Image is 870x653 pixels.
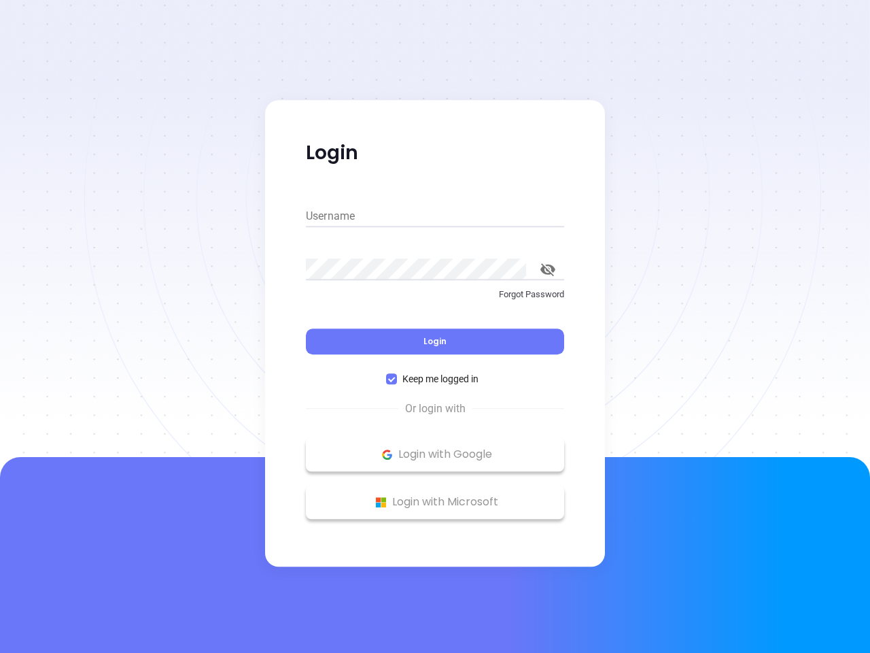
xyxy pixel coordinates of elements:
span: Keep me logged in [397,371,484,386]
p: Login with Microsoft [313,492,557,512]
span: Login [423,335,447,347]
button: Google Logo Login with Google [306,437,564,471]
p: Forgot Password [306,288,564,301]
img: Google Logo [379,446,396,463]
p: Login with Google [313,444,557,465]
p: Login [306,141,564,165]
button: Microsoft Logo Login with Microsoft [306,485,564,519]
button: toggle password visibility [532,253,564,286]
img: Microsoft Logo [372,494,389,511]
a: Forgot Password [306,288,564,312]
span: Or login with [398,401,472,417]
button: Login [306,329,564,354]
